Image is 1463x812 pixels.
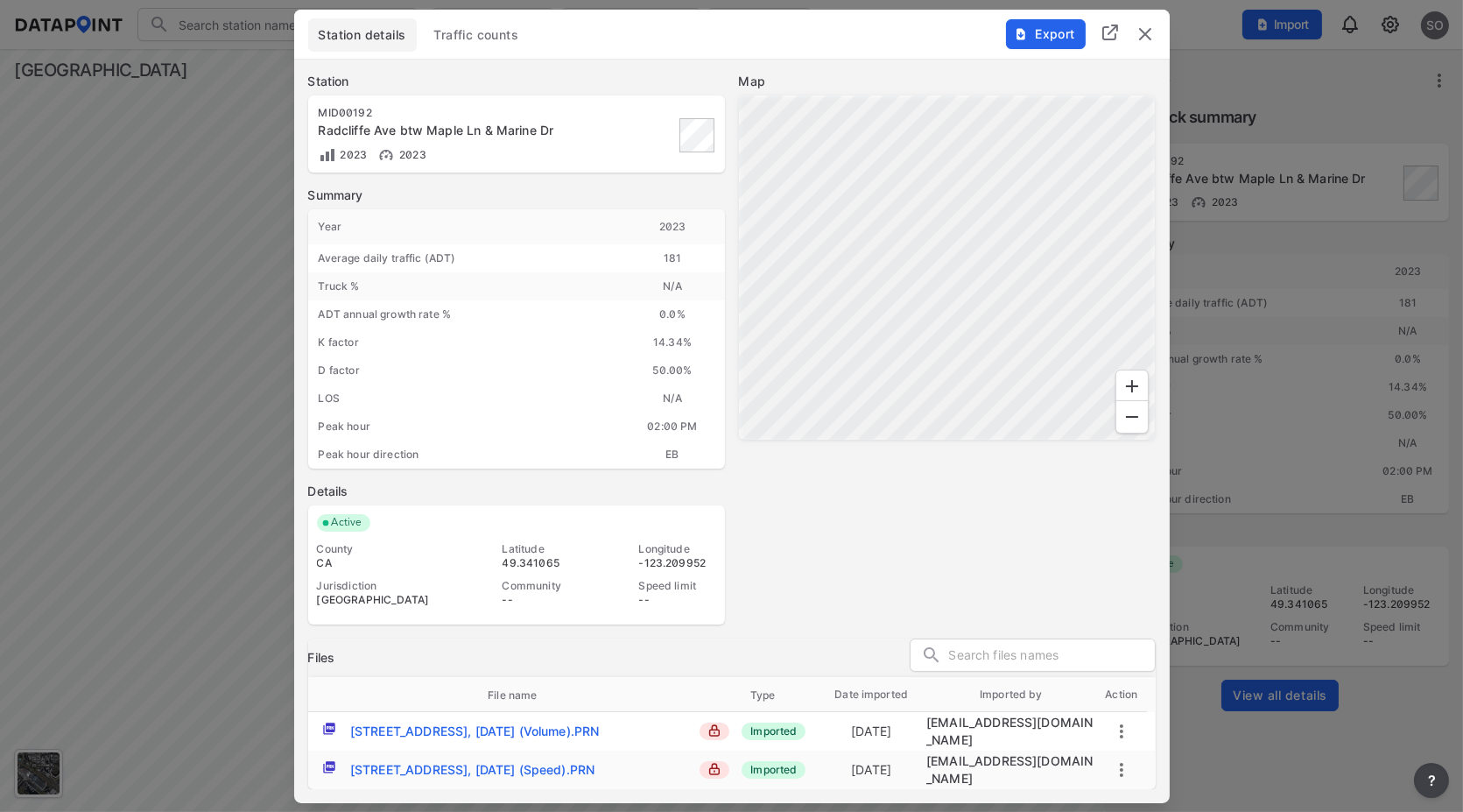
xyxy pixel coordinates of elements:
button: more [1111,721,1132,742]
div: N/A [621,385,725,413]
span: ? [1424,770,1438,791]
div: Average daily traffic (ADT) [308,244,621,272]
span: File name [488,688,559,703]
h3: Files [308,649,335,667]
div: K factor [308,328,621,357]
div: 02:00 PM [621,413,725,441]
div: EB [621,441,725,469]
svg: Zoom Out [1122,406,1143,427]
div: -123.209952 [639,556,716,570]
div: Peak hour [308,413,621,441]
span: Export [1016,25,1074,43]
span: 2023 [395,148,426,161]
div: Speed limit [639,579,716,593]
div: Peak hour direction [308,441,621,469]
td: [DATE] [816,753,926,787]
div: Zoom In [1115,370,1149,403]
span: Station details [319,26,406,44]
div: 2023 [621,209,725,244]
div: 49.341065 [503,556,580,570]
img: full_screen.b7bf9a36.svg [1100,22,1121,43]
div: Jurisdiction [317,579,443,593]
span: Traffic counts [434,26,519,44]
label: Station [308,73,725,90]
div: rlaw@westvancouver.ca [926,752,1096,787]
div: Longitude [639,542,716,556]
img: Vehicle speed [377,146,395,164]
div: rlaw@westvancouver.ca [926,714,1096,749]
div: MID00192 [319,106,587,120]
input: Search files names [949,643,1155,669]
div: basic tabs example [308,18,1156,52]
th: Imported by [926,677,1096,712]
img: _prn.4e55deb7.svg [323,723,335,735]
button: more [1111,759,1132,780]
div: 3356 Radcliffe Ave, June 2023 (Volume).PRN [350,723,600,740]
div: County [317,542,443,556]
img: Volume count [319,146,336,164]
span: Imported [742,761,805,779]
img: File%20-%20Download.70cf71cd.svg [1014,27,1028,41]
span: 2023 [336,148,368,161]
div: 50.00% [621,357,725,385]
img: _prn.4e55deb7.svg [323,761,335,773]
div: [GEOGRAPHIC_DATA] [317,593,443,607]
svg: Zoom In [1122,376,1143,397]
div: -- [503,593,580,607]
td: [DATE] [816,715,926,748]
button: delete [1135,24,1156,45]
div: 3356 Radcliffe Ave, June 2023 (Speed).PRN [350,761,594,779]
button: Export [1006,19,1086,49]
div: D factor [308,357,621,385]
div: CA [317,556,443,570]
label: Map [739,73,1156,90]
img: lock_close.8fab59a9.svg [708,724,721,737]
div: Truck % [308,272,621,300]
div: Zoom Out [1115,400,1149,434]
div: Radcliffe Ave btw Maple Ln & Marine Dr [319,122,587,139]
button: more [1414,763,1449,798]
img: close.efbf2170.svg [1135,24,1156,45]
label: Summary [308,187,725,204]
th: Action [1096,677,1147,712]
img: lock_close.8fab59a9.svg [708,763,721,775]
div: Community [503,579,580,593]
span: Type [750,688,798,703]
span: Active [325,514,371,532]
div: Year [308,209,621,244]
div: 0.0 % [621,300,725,328]
div: 14.34% [621,328,725,357]
span: Imported [742,723,805,740]
th: Date imported [816,677,926,712]
label: Details [308,483,725,500]
div: -- [639,593,716,607]
div: N/A [621,272,725,300]
div: 181 [621,244,725,272]
div: LOS [308,385,621,413]
div: Latitude [503,542,580,556]
div: ADT annual growth rate % [308,300,621,328]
